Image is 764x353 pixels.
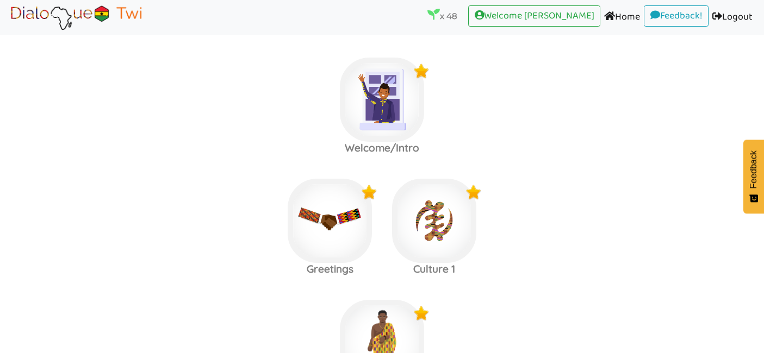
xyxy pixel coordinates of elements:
[427,8,457,23] p: x 48
[600,5,644,30] a: Home
[8,4,145,31] img: Brand
[749,150,759,188] span: Feedback
[340,58,424,142] img: welcome-textile.9f7a6d7f.png
[288,179,372,263] img: greetings.3fee7869.jpg
[278,263,382,275] h3: Greetings
[330,142,434,154] h3: Welcome/Intro
[644,5,709,27] a: Feedback!
[468,5,600,27] a: Welcome [PERSON_NAME]
[413,63,430,79] img: x9Y5jP2O4Z5kwAAAABJRU5ErkJggg==
[465,184,482,200] img: x9Y5jP2O4Z5kwAAAABJRU5ErkJggg==
[392,179,476,263] img: adinkra_beredum.b0fe9998.png
[709,5,756,30] a: Logout
[413,305,430,322] img: x9Y5jP2O4Z5kwAAAABJRU5ErkJggg==
[743,140,764,213] button: Feedback - Show survey
[361,184,377,200] img: x9Y5jP2O4Z5kwAAAABJRU5ErkJggg==
[382,263,487,275] h3: Culture 1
